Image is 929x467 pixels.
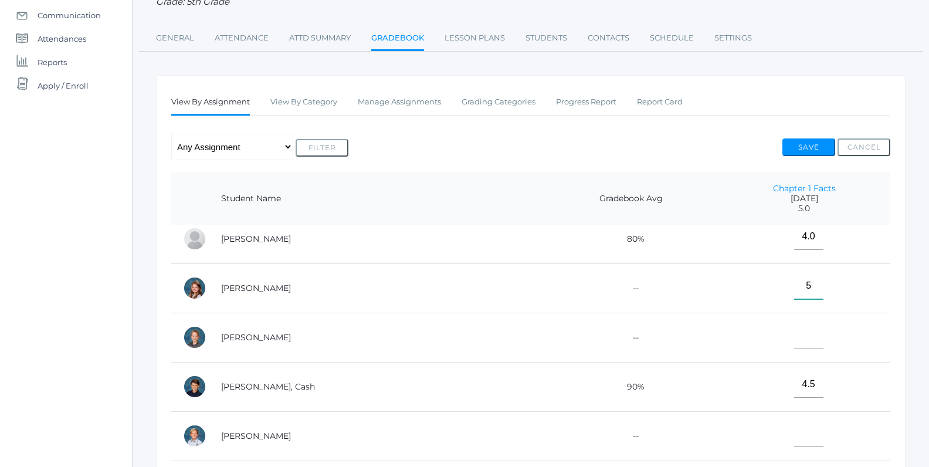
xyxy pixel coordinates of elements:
[545,172,718,226] th: Gradebook Avg
[156,26,194,50] a: General
[545,214,718,263] td: 80%
[38,50,67,74] span: Reports
[183,375,206,398] div: Cash Kilian
[545,313,718,362] td: --
[183,326,206,349] div: Grant Hein
[773,183,836,194] a: Chapter 1 Facts
[183,276,206,300] div: Louisa Hamilton
[183,424,206,448] div: Peter Laubacher
[221,283,291,293] a: [PERSON_NAME]
[296,139,348,157] button: Filter
[782,138,835,156] button: Save
[38,27,86,50] span: Attendances
[38,74,89,97] span: Apply / Enroll
[650,26,694,50] a: Schedule
[289,26,351,50] a: Attd Summary
[545,263,718,313] td: --
[371,26,424,52] a: Gradebook
[221,431,291,441] a: [PERSON_NAME]
[221,332,291,343] a: [PERSON_NAME]
[38,4,101,27] span: Communication
[838,138,890,156] button: Cancel
[545,362,718,411] td: 90%
[358,90,441,114] a: Manage Assignments
[556,90,616,114] a: Progress Report
[171,90,250,116] a: View By Assignment
[637,90,683,114] a: Report Card
[588,26,629,50] a: Contacts
[209,172,545,226] th: Student Name
[545,411,718,461] td: --
[221,381,315,392] a: [PERSON_NAME], Cash
[221,233,291,244] a: [PERSON_NAME]
[270,90,337,114] a: View By Category
[462,90,535,114] a: Grading Categories
[730,204,879,214] span: 5.0
[215,26,269,50] a: Attendance
[525,26,567,50] a: Students
[714,26,752,50] a: Settings
[183,227,206,251] div: Wyatt Ferris
[730,194,879,204] span: [DATE]
[445,26,505,50] a: Lesson Plans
